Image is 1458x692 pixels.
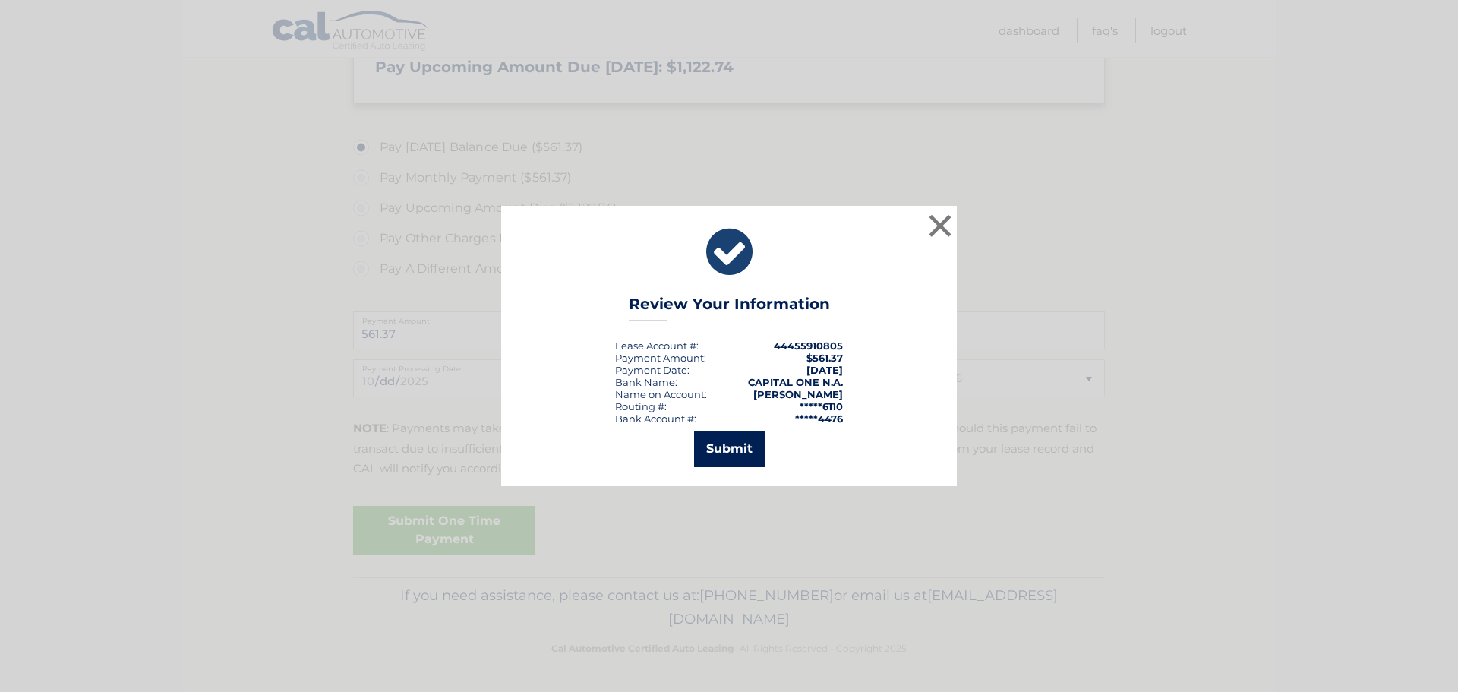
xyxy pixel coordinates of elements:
span: [DATE] [806,364,843,376]
div: : [615,364,690,376]
strong: CAPITAL ONE N.A. [748,376,843,388]
div: Name on Account: [615,388,707,400]
div: Bank Name: [615,376,677,388]
button: Submit [694,431,765,467]
div: Routing #: [615,400,667,412]
h3: Review Your Information [629,295,830,321]
strong: 44455910805 [774,340,843,352]
button: × [925,210,955,241]
span: Payment Date [615,364,687,376]
div: Payment Amount: [615,352,706,364]
span: $561.37 [806,352,843,364]
div: Lease Account #: [615,340,699,352]
strong: [PERSON_NAME] [753,388,843,400]
div: Bank Account #: [615,412,696,425]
